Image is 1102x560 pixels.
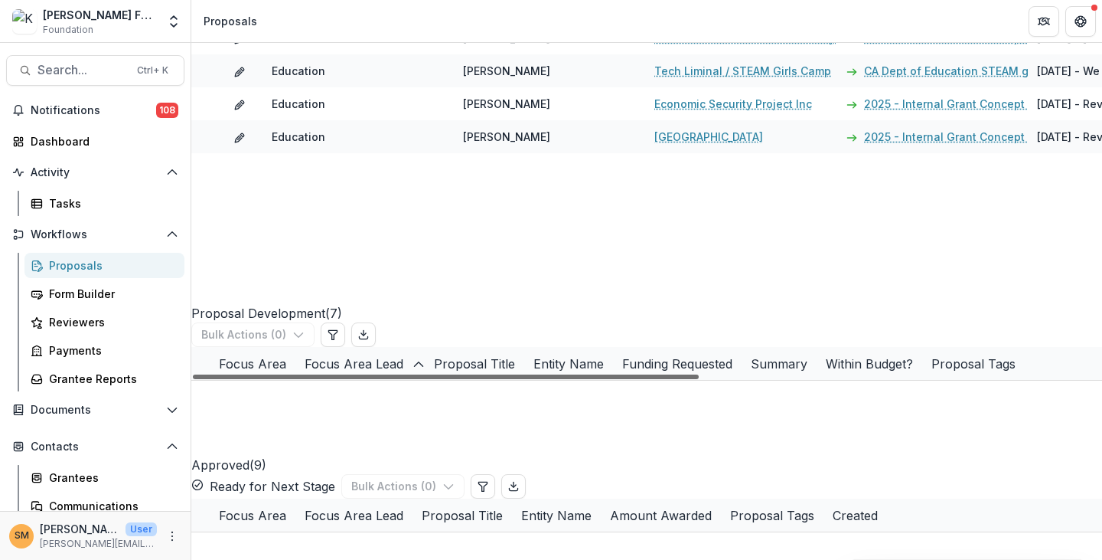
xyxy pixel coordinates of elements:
a: Communications [24,493,184,519]
div: Focus Area Lead [295,347,425,380]
span: Foundation [43,23,93,37]
button: edit [233,129,246,145]
div: Proposal Title [412,506,512,525]
div: Focus Area Lead [295,499,412,532]
div: Created [823,499,887,532]
button: Edit table settings [471,474,495,499]
div: Proposal Title [425,347,524,380]
div: Amount Awarded [601,499,721,532]
div: Within Budget? [817,347,922,380]
div: [PERSON_NAME] Foundation [43,7,157,23]
div: Summary [742,347,817,380]
h2: Approved ( 9 ) [191,381,266,474]
div: Dashboard [31,133,172,149]
a: Tech Liminal / STEAM Girls Camp [654,63,831,79]
p: [PERSON_NAME][EMAIL_ADDRESS][PERSON_NAME][DOMAIN_NAME] [40,537,157,551]
button: Export table data [351,323,376,347]
div: Form Builder [49,286,172,302]
span: Search... [37,63,128,77]
span: [PERSON_NAME] [463,129,550,145]
div: Reviewers [49,314,172,330]
div: Proposal Title [412,499,512,532]
button: edit [233,96,246,112]
a: Proposals [24,253,184,278]
div: Focus Area Lead [295,506,412,525]
div: Communications [49,498,172,514]
button: Open Documents [6,398,184,422]
div: Proposals [49,257,172,273]
span: Education [272,63,325,79]
div: Created [823,506,887,525]
button: Open Activity [6,160,184,185]
div: Focus Area [210,347,295,380]
a: 2025 - Internal Grant Concept Form [864,129,1053,145]
button: Open Contacts [6,434,184,459]
span: Contacts [31,440,160,454]
svg: sorted ascending [412,359,425,371]
div: Proposals [204,13,257,29]
span: Education [272,96,325,112]
button: Get Help [1065,6,1096,37]
div: Proposal Tags [721,506,823,525]
div: Focus Area [210,355,295,373]
a: Grantees [24,465,184,490]
a: Grantee Reports [24,366,184,391]
div: Within Budget? [817,355,922,373]
div: Proposal Tags [922,355,1025,373]
div: Proposal Tags [721,499,823,532]
span: Workflows [31,228,160,241]
div: Summary [742,355,817,373]
div: Entity Name [524,347,613,380]
span: [PERSON_NAME] [463,63,550,79]
div: Grantees [49,470,172,486]
div: Ctrl + K [134,62,171,79]
div: Focus Area [210,499,295,532]
a: Payments [24,338,184,363]
button: Export table data [501,474,526,499]
div: Proposal Tags [922,347,1025,380]
span: Notifications [31,104,156,117]
a: CA Dept of Education STEAM grant [864,63,1050,79]
button: Edit table settings [321,323,345,347]
button: Bulk Actions (0) [341,474,465,499]
div: Focus Area Lead [295,355,412,373]
a: Economic Security Project Inc [654,96,812,112]
button: Search... [6,55,184,86]
button: Partners [1029,6,1059,37]
button: Open entity switcher [163,6,184,37]
div: Funding Requested [613,355,742,373]
span: Documents [31,404,160,417]
div: Proposal Title [425,355,524,373]
button: Bulk Actions (0) [191,323,315,347]
h2: Proposal Development ( 7 ) [191,153,342,323]
button: More [163,527,181,545]
div: Entity Name [512,506,601,525]
span: Activity [31,166,160,179]
div: Entity Name [512,499,601,532]
div: Grantee Reports [49,371,172,387]
button: Open Workflows [6,222,184,247]
nav: breadcrumb [197,10,263,32]
button: Ready for Next Stage [191,477,335,496]
span: [PERSON_NAME] [463,96,550,112]
div: Subina Mahal [15,531,29,541]
div: Payments [49,342,172,359]
p: [PERSON_NAME] [40,521,119,537]
button: Notifications108 [6,98,184,123]
div: Amount Awarded [601,506,721,525]
a: Form Builder [24,281,184,306]
div: Tasks [49,195,172,211]
span: Education [272,129,325,145]
span: 108 [156,103,178,118]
